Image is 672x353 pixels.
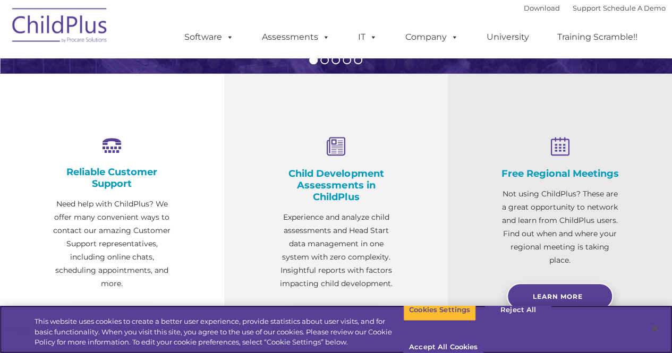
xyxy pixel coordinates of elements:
button: Close [643,317,667,340]
a: Schedule A Demo [603,4,666,12]
a: University [476,27,540,48]
button: Cookies Settings [403,299,476,321]
a: Company [395,27,469,48]
a: Software [174,27,244,48]
img: ChildPlus by Procare Solutions [7,1,113,54]
span: Learn More [533,292,583,300]
font: | [524,4,666,12]
p: Need help with ChildPlus? We offer many convenient ways to contact our amazing Customer Support r... [53,197,171,290]
a: Support [573,4,601,12]
h4: Child Development Assessments in ChildPlus [277,168,395,203]
span: Last name [148,70,180,78]
button: Reject All [485,299,551,321]
a: Assessments [251,27,341,48]
a: Download [524,4,560,12]
a: Training Scramble!! [547,27,648,48]
a: Learn More [507,283,613,309]
a: IT [347,27,388,48]
div: This website uses cookies to create a better user experience, provide statistics about user visit... [35,316,403,348]
p: Not using ChildPlus? These are a great opportunity to network and learn from ChildPlus users. Fin... [501,187,619,267]
h4: Free Regional Meetings [501,168,619,179]
p: Experience and analyze child assessments and Head Start data management in one system with zero c... [277,211,395,290]
span: Phone number [148,114,193,122]
h4: Reliable Customer Support [53,166,171,190]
